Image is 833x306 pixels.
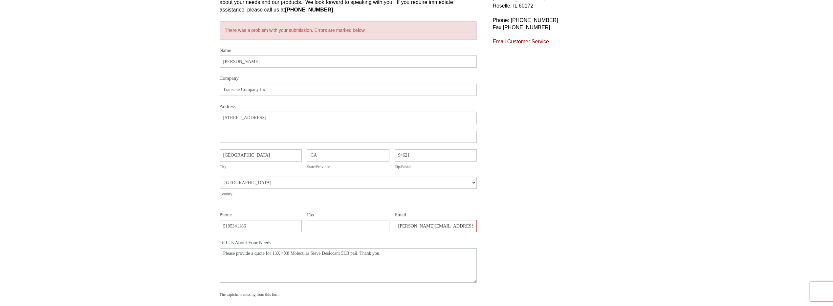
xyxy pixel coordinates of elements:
[307,211,389,220] label: Fax
[220,191,477,197] div: Country
[220,239,477,248] label: Tell Us About Your Needs
[395,164,477,170] div: Zip/Postal
[220,102,477,112] div: Address
[307,164,389,170] div: State/Province
[220,248,477,283] textarea: Please provide a quote for 13X 4X8 Molecular Sieve Desiccant 5LB pail. Thank you.
[285,7,333,12] strong: [PHONE_NUMBER]
[220,74,477,84] label: Company
[220,291,477,298] div: The captcha is missing from this form
[493,17,613,32] p: Phone: [PHONE_NUMBER] Fax [PHONE_NUMBER]
[220,46,477,56] label: Name
[220,21,477,40] div: There was a problem with your submission. Errors are marked below.
[220,211,302,220] label: Phone
[493,39,549,44] a: Email Customer Service
[395,211,477,220] label: Email
[220,164,302,170] div: City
